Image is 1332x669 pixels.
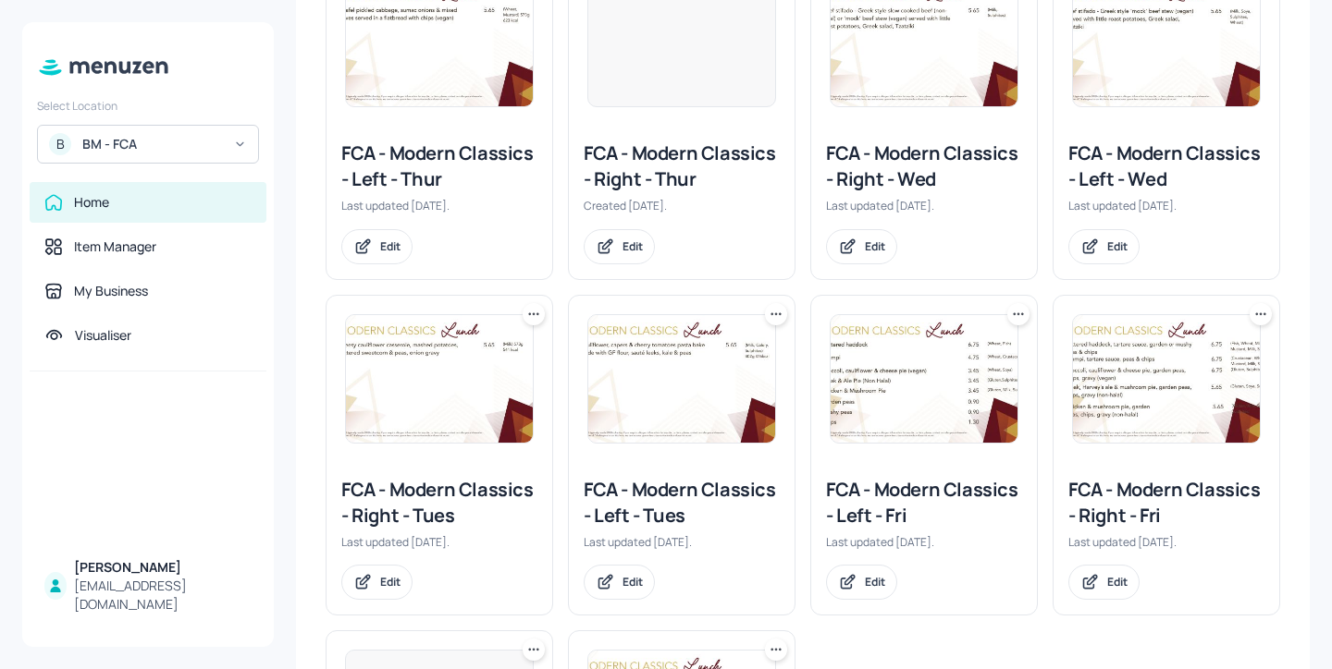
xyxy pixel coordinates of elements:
[1068,534,1264,550] div: Last updated [DATE].
[74,577,252,614] div: [EMAIL_ADDRESS][DOMAIN_NAME]
[380,238,401,254] div: Edit
[1073,315,1260,443] img: 2025-08-29-1756458392363qhz0w7y1hwk.jpeg
[74,558,252,577] div: [PERSON_NAME]
[826,140,1022,192] div: FCA - Modern Classics - Right - Wed
[1107,574,1128,590] div: Edit
[74,193,109,212] div: Home
[584,477,780,529] div: FCA - Modern Classics - Left - Tues
[82,135,222,153] div: BM - FCA
[865,238,885,254] div: Edit
[623,574,643,590] div: Edit
[341,198,537,213] div: Last updated [DATE].
[588,315,775,443] img: 2025-06-10-174954325901460l4d3as6cc.jpeg
[341,477,537,529] div: FCA - Modern Classics - Right - Tues
[865,574,885,590] div: Edit
[584,534,780,550] div: Last updated [DATE].
[37,98,259,114] div: Select Location
[74,237,156,256] div: Item Manager
[346,315,533,443] img: 2025-03-04-1741084435201z7emhxromjn.jpeg
[584,140,780,192] div: FCA - Modern Classics - Right - Thur
[380,574,401,590] div: Edit
[826,534,1022,550] div: Last updated [DATE].
[826,477,1022,529] div: FCA - Modern Classics - Left - Fri
[74,282,148,300] div: My Business
[49,133,71,155] div: B
[1068,477,1264,529] div: FCA - Modern Classics - Right - Fri
[1107,238,1128,254] div: Edit
[831,315,1017,443] img: 2025-09-05-1757067695663ufzho6b1bgn.jpeg
[1068,140,1264,192] div: FCA - Modern Classics - Left - Wed
[341,534,537,550] div: Last updated [DATE].
[826,198,1022,213] div: Last updated [DATE].
[341,140,537,192] div: FCA - Modern Classics - Left - Thur
[75,326,131,345] div: Visualiser
[1068,198,1264,213] div: Last updated [DATE].
[584,198,780,213] div: Created [DATE].
[623,238,643,254] div: Edit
